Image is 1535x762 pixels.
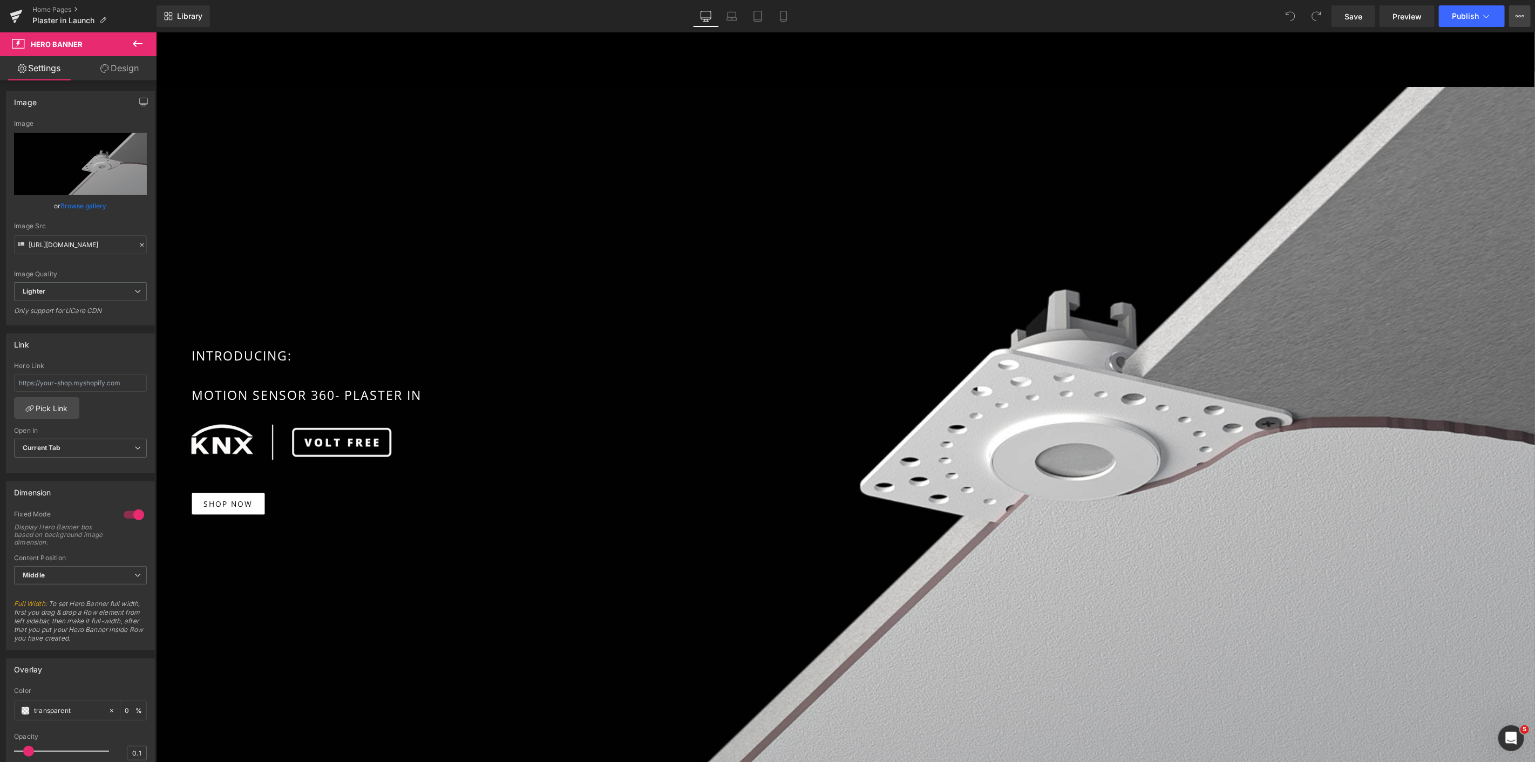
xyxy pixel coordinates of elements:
[23,287,45,295] b: Lighter
[14,397,79,419] a: Pick Link
[1439,5,1505,27] button: Publish
[61,196,107,215] a: Browse gallery
[14,427,147,434] div: Open In
[1306,5,1327,27] button: Redo
[80,56,159,80] a: Design
[14,307,147,322] div: Only support for UCare CDN
[1380,5,1435,27] a: Preview
[35,460,110,482] a: SHOP NOW
[14,510,113,521] div: Fixed Mode
[693,5,719,27] a: Desktop
[719,5,745,27] a: Laptop
[157,5,210,27] a: New Library
[31,40,83,49] span: Hero Banner
[14,270,147,278] div: Image Quality
[32,5,157,14] a: Home Pages
[14,733,147,740] div: Opacity
[1280,5,1301,27] button: Undo
[14,120,147,127] div: Image
[14,222,147,230] div: Image Src
[1520,725,1529,734] span: 5
[23,444,61,452] b: Current Tab
[14,687,147,695] div: Color
[771,5,797,27] a: Mobile
[34,705,103,717] input: Color
[14,554,147,562] div: Content Position
[1509,5,1531,27] button: More
[177,11,202,21] span: Library
[14,482,51,497] div: Dimension
[14,600,147,650] span: : To set Hero Banner full width, first you drag & drop a Row element from left sidebar, then make...
[23,571,45,579] b: Middle
[47,466,97,477] span: SHOP NOW
[32,16,94,25] span: Plaster in Launch
[14,362,147,370] div: Hero Link
[14,523,111,546] div: Display Hero Banner box based on background image dimension.
[14,235,147,254] input: Link
[14,374,147,392] input: https://your-shop.myshopify.com
[1393,11,1422,22] span: Preview
[14,600,45,608] a: Full Width
[120,701,146,720] div: %
[1452,12,1479,21] span: Publish
[1498,725,1524,751] iframe: Intercom live chat
[745,5,771,27] a: Tablet
[14,334,29,349] div: Link
[36,314,1341,373] p: INTRODUCING: MOTION SENSOR 360- PLASTER IN
[14,659,42,674] div: Overlay
[14,200,147,212] div: or
[14,92,37,107] div: Image
[1344,11,1362,22] span: Save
